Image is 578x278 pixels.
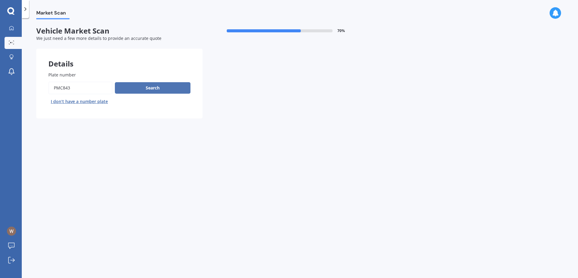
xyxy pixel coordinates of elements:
[337,29,345,33] span: 70 %
[115,82,190,94] button: Search
[36,10,70,18] span: Market Scan
[36,35,161,41] span: We just need a few more details to provide an accurate quote
[48,72,76,78] span: Plate number
[48,82,112,94] input: Enter plate number
[7,227,16,236] img: ACg8ocL_FWr-FZB7BOq1kaim3eviP9BC8d-blaeSKD-3QOEdiPaj=s96-c
[48,97,110,106] button: I don’t have a number plate
[36,27,203,35] span: Vehicle Market Scan
[36,49,203,67] div: Details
